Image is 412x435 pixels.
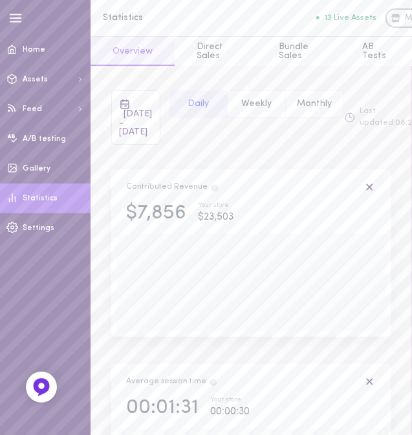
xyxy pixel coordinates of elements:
[23,195,58,202] span: Statistics
[209,377,218,385] span: Time spent on site by visitors who engage with Dialogue asset
[32,377,51,397] img: Feedback Button
[23,105,42,113] span: Feed
[210,397,250,404] div: Your store
[169,90,228,118] button: Daily
[119,109,152,137] span: [DATE] - [DATE]
[316,14,376,22] button: 13 Live Assets
[23,135,66,143] span: A/B testing
[198,209,233,226] div: $23,503
[175,37,256,66] button: Direct Sales
[127,397,199,419] div: 00:01:31
[210,183,219,191] span: Revenue from visitors who interacted with Dialogue assets
[316,14,385,23] a: 13 Live Assets
[227,90,285,118] button: Weekly
[127,376,218,388] div: Average session time
[127,182,219,193] div: Contributed Revenue
[340,37,412,66] button: AB Tests
[198,202,233,209] div: Your store
[127,202,187,225] div: $7,856
[103,13,316,23] h1: Statistics
[23,165,50,173] span: Gallery
[210,404,250,420] div: 00:00:30
[23,224,54,232] span: Settings
[257,37,341,66] button: Bundle Sales
[285,90,344,118] button: Monthly
[23,76,48,83] span: Assets
[91,37,175,66] button: Overview
[23,46,45,54] span: Home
